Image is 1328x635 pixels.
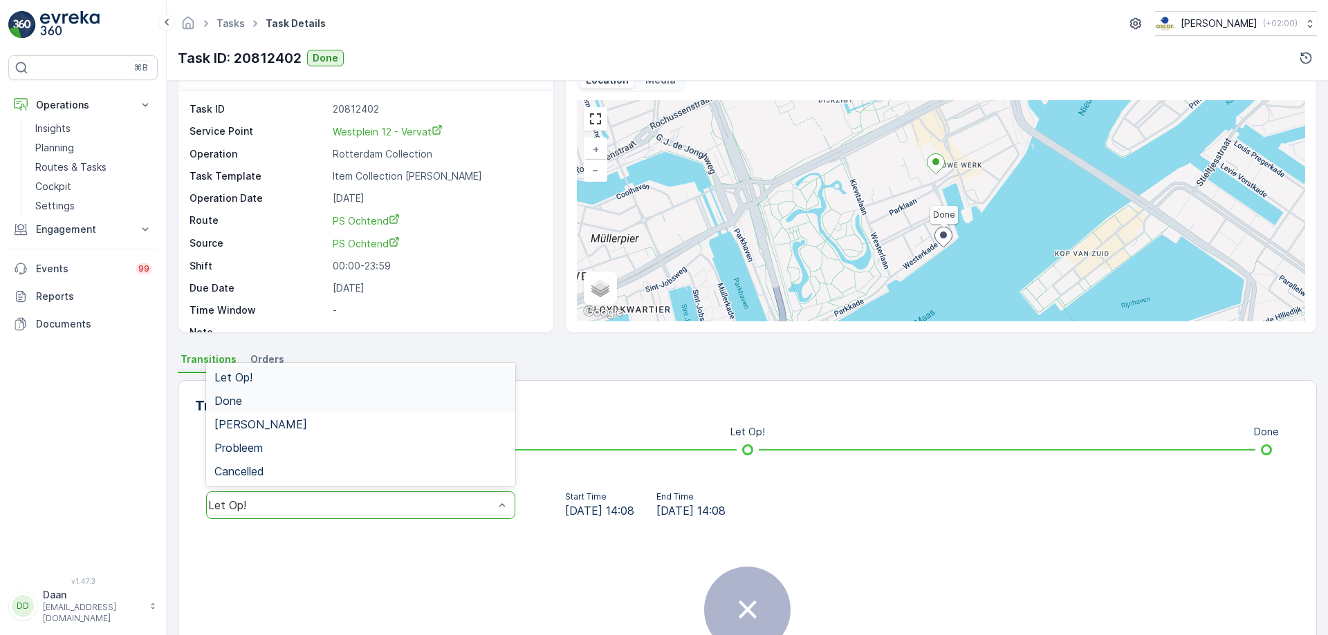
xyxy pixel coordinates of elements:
[1181,17,1257,30] p: [PERSON_NAME]
[134,62,148,73] p: ⌘B
[8,310,158,338] a: Documents
[333,169,539,183] p: Item Collection [PERSON_NAME]
[214,395,242,407] span: Done
[36,262,127,276] p: Events
[12,595,34,617] div: DD
[580,303,626,321] a: Open this area in Google Maps (opens a new window)
[1263,18,1298,29] p: ( +02:00 )
[1155,16,1175,31] img: basis-logo_rgb2x.png
[30,158,158,177] a: Routes & Tasks
[190,169,327,183] p: Task Template
[656,502,726,519] span: [DATE] 14:08
[190,325,327,339] p: Note
[214,418,307,430] span: [PERSON_NAME]
[36,222,130,236] p: Engagement
[565,491,634,502] p: Start Time
[190,147,327,161] p: Operation
[36,317,152,331] p: Documents
[656,491,726,502] p: End Time
[333,325,539,339] p: -
[8,283,158,310] a: Reports
[250,352,284,366] span: Orders
[190,303,327,317] p: Time Window
[30,196,158,216] a: Settings
[181,21,196,32] a: Homepage
[333,214,539,228] a: PS Ochtend
[1254,425,1279,439] p: Done
[263,17,329,30] span: Task Details
[1155,11,1317,36] button: [PERSON_NAME](+02:00)
[190,214,327,228] p: Route
[35,122,71,135] p: Insights
[30,138,158,158] a: Planning
[190,191,327,205] p: Operation Date
[35,199,75,213] p: Settings
[190,281,327,295] p: Due Date
[580,303,626,321] img: Google
[181,352,237,366] span: Transitions
[35,180,71,193] p: Cockpit
[8,588,158,624] button: DDDaan[EMAIL_ADDRESS][DOMAIN_NAME]
[333,238,400,249] span: PS Ochtend
[190,124,327,139] p: Service Point
[30,119,158,138] a: Insights
[307,50,344,66] button: Done
[333,126,443,138] span: Westplein 12 - Vervat
[35,160,107,174] p: Routes & Tasks
[333,303,539,317] p: -
[178,48,302,68] p: Task ID: 20812402
[43,588,142,602] p: Daan
[190,102,327,116] p: Task ID
[214,465,264,477] span: Cancelled
[333,236,539,251] a: PS Ochtend
[333,259,539,273] p: 00:00-23:59
[214,442,263,454] span: Probleem
[333,215,400,227] span: PS Ochtend
[208,499,494,511] div: Let Op!
[333,281,539,295] p: [DATE]
[730,425,765,439] p: Let Op!
[216,17,245,29] a: Tasks
[8,91,158,119] button: Operations
[36,290,152,303] p: Reports
[585,273,616,303] a: Layers
[333,102,539,116] p: 20812402
[8,11,36,39] img: logo
[585,139,606,160] a: Zoom In
[40,11,100,39] img: logo_light-DOdMpM7g.png
[8,255,158,283] a: Events99
[8,216,158,243] button: Engagement
[585,108,606,129] a: View Fullscreen
[593,143,599,155] span: +
[35,141,74,155] p: Planning
[8,577,158,585] span: v 1.47.3
[333,124,539,139] a: Westplein 12 - Vervat
[190,236,327,251] p: Source
[190,259,327,273] p: Shift
[592,164,599,176] span: −
[36,98,130,112] p: Operations
[195,395,272,416] p: Transitions
[214,371,252,383] span: Let Op!
[138,263,149,274] p: 99
[313,51,338,65] p: Done
[585,160,606,180] a: Zoom Out
[30,177,158,196] a: Cockpit
[43,602,142,624] p: [EMAIL_ADDRESS][DOMAIN_NAME]
[565,502,634,519] span: [DATE] 14:08
[333,191,539,205] p: [DATE]
[333,147,539,161] p: Rotterdam Collection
